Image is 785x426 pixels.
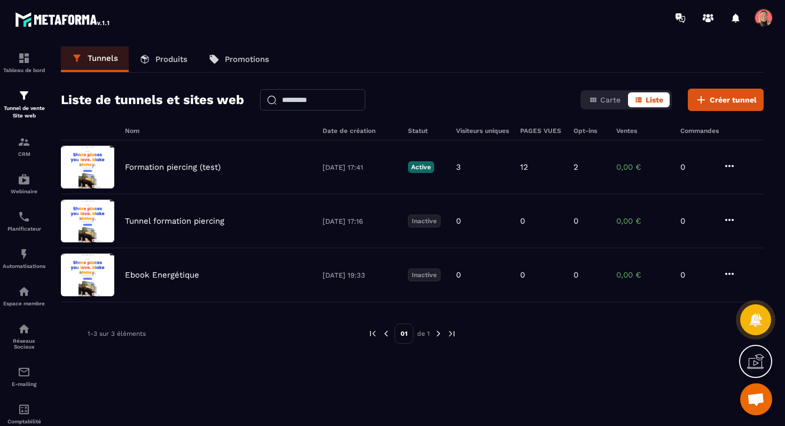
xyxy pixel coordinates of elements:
[574,127,606,135] h6: Opt-ins
[3,67,45,73] p: Tableau de bord
[520,216,525,226] p: 0
[688,89,764,111] button: Créer tunnel
[18,366,30,378] img: email
[3,358,45,395] a: emailemailE-mailing
[520,127,563,135] h6: PAGES VUES
[381,329,391,338] img: prev
[323,217,397,225] p: [DATE] 17:16
[456,270,461,280] p: 0
[368,329,378,338] img: prev
[680,216,712,226] p: 0
[18,210,30,223] img: scheduler
[125,216,224,226] p: Tunnel formation piercing
[3,226,45,232] p: Planificateur
[3,338,45,350] p: Réseaux Sociaux
[3,128,45,165] a: formationformationCRM
[225,54,269,64] p: Promotions
[408,215,441,227] p: Inactive
[61,46,129,72] a: Tunnels
[434,329,443,338] img: next
[574,162,578,172] p: 2
[3,277,45,314] a: automationsautomationsEspace membre
[574,216,578,226] p: 0
[3,202,45,240] a: schedulerschedulerPlanificateur
[646,96,663,104] span: Liste
[408,127,445,135] h6: Statut
[680,162,712,172] p: 0
[3,263,45,269] p: Automatisations
[520,162,528,172] p: 12
[456,127,509,135] h6: Visiteurs uniques
[198,46,280,72] a: Promotions
[447,329,457,338] img: next
[3,165,45,202] a: automationsautomationsWebinaire
[323,163,397,171] p: [DATE] 17:41
[408,161,434,173] p: Active
[3,240,45,277] a: automationsautomationsAutomatisations
[616,127,670,135] h6: Ventes
[408,269,441,281] p: Inactive
[600,96,621,104] span: Carte
[155,54,187,64] p: Produits
[129,46,198,72] a: Produits
[88,53,118,63] p: Tunnels
[3,105,45,120] p: Tunnel de vente Site web
[125,127,312,135] h6: Nom
[583,92,627,107] button: Carte
[18,248,30,261] img: automations
[18,136,30,148] img: formation
[616,270,670,280] p: 0,00 €
[18,89,30,102] img: formation
[61,89,244,111] h2: Liste de tunnels et sites web
[456,162,461,172] p: 3
[18,52,30,65] img: formation
[15,10,111,29] img: logo
[3,419,45,424] p: Comptabilité
[18,403,30,416] img: accountant
[680,270,712,280] p: 0
[18,322,30,335] img: social-network
[61,146,114,188] img: image
[616,216,670,226] p: 0,00 €
[61,200,114,242] img: image
[3,151,45,157] p: CRM
[18,173,30,186] img: automations
[395,324,413,344] p: 01
[520,270,525,280] p: 0
[740,383,772,415] div: Ouvrir le chat
[323,127,397,135] h6: Date de création
[3,301,45,306] p: Espace membre
[456,216,461,226] p: 0
[18,285,30,298] img: automations
[125,162,221,172] p: Formation piercing (test)
[323,271,397,279] p: [DATE] 19:33
[88,330,146,337] p: 1-3 sur 3 éléments
[125,270,199,280] p: Ebook Energétique
[3,314,45,358] a: social-networksocial-networkRéseaux Sociaux
[3,188,45,194] p: Webinaire
[3,44,45,81] a: formationformationTableau de bord
[574,270,578,280] p: 0
[417,329,430,338] p: de 1
[628,92,670,107] button: Liste
[3,81,45,128] a: formationformationTunnel de vente Site web
[3,381,45,387] p: E-mailing
[710,94,757,105] span: Créer tunnel
[680,127,719,135] h6: Commandes
[616,162,670,172] p: 0,00 €
[61,254,114,296] img: image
